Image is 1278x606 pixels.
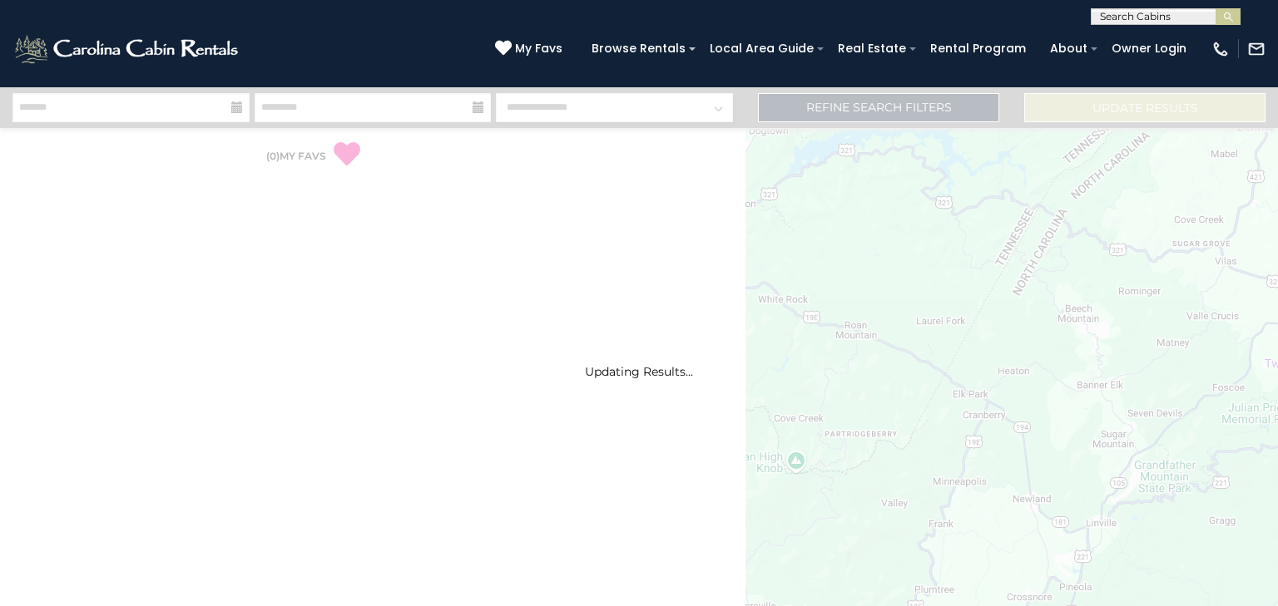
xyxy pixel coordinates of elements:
[830,36,914,62] a: Real Estate
[1247,40,1266,58] img: mail-regular-white.png
[1211,40,1230,58] img: phone-regular-white.png
[922,36,1034,62] a: Rental Program
[1103,36,1195,62] a: Owner Login
[495,40,567,58] a: My Favs
[1042,36,1096,62] a: About
[515,40,562,57] span: My Favs
[701,36,822,62] a: Local Area Guide
[583,36,694,62] a: Browse Rentals
[12,32,243,66] img: White-1-2.png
